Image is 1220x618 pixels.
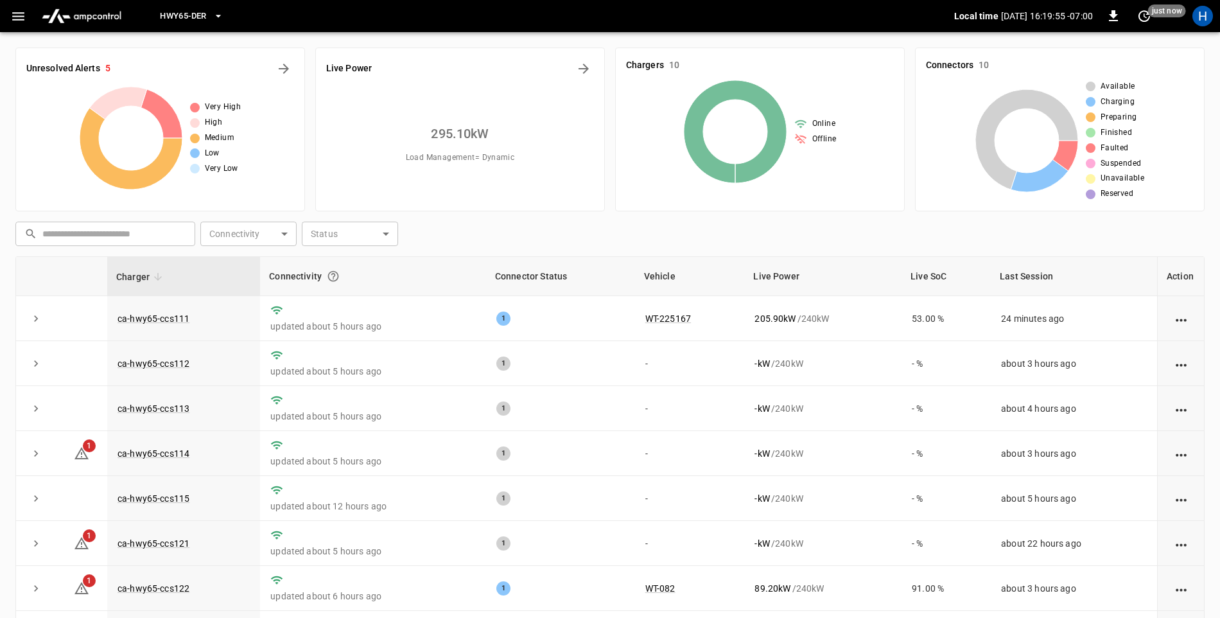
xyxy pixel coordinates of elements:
[754,537,891,550] div: / 240 kW
[902,566,991,611] td: 91.00 %
[812,118,835,130] span: Online
[26,354,46,373] button: expand row
[496,491,510,506] div: 1
[635,386,745,431] td: -
[1101,172,1144,185] span: Unavailable
[486,257,635,296] th: Connector Status
[270,590,476,603] p: updated about 6 hours ago
[105,62,110,76] h6: 5
[496,357,510,371] div: 1
[991,257,1157,296] th: Last Session
[270,365,476,378] p: updated about 5 hours ago
[1101,111,1137,124] span: Preparing
[1173,537,1189,550] div: action cell options
[1134,6,1155,26] button: set refresh interval
[1173,447,1189,460] div: action cell options
[270,410,476,423] p: updated about 5 hours ago
[83,529,96,542] span: 1
[83,439,96,452] span: 1
[205,163,238,175] span: Very Low
[118,583,189,594] a: ca-hwy65-ccs122
[155,4,228,29] button: HWY65-DER
[431,123,489,144] h6: 295.10 kW
[754,582,790,595] p: 89.20 kW
[1157,257,1204,296] th: Action
[573,58,594,79] button: Energy Overview
[645,583,675,594] a: WT-082
[954,10,998,22] p: Local time
[496,312,510,326] div: 1
[1101,127,1132,139] span: Finished
[991,341,1157,386] td: about 3 hours ago
[1173,312,1189,325] div: action cell options
[37,4,126,28] img: ampcontrol.io logo
[754,537,769,550] p: - kW
[744,257,902,296] th: Live Power
[754,312,891,325] div: / 240 kW
[1101,80,1135,93] span: Available
[74,583,89,593] a: 1
[754,312,796,325] p: 205.90 kW
[991,386,1157,431] td: about 4 hours ago
[645,313,691,324] a: WT-225167
[83,574,96,587] span: 1
[160,9,206,24] span: HWY65-DER
[496,446,510,461] div: 1
[754,402,891,415] div: / 240 kW
[74,448,89,458] a: 1
[635,257,745,296] th: Vehicle
[991,566,1157,611] td: about 3 hours ago
[118,358,189,369] a: ca-hwy65-ccs112
[270,500,476,513] p: updated about 12 hours ago
[322,265,345,288] button: Connection between the charger and our software.
[754,447,891,460] div: / 240 kW
[205,116,223,129] span: High
[26,579,46,598] button: expand row
[326,62,372,76] h6: Live Power
[116,269,166,285] span: Charger
[669,58,679,73] h6: 10
[1101,157,1142,170] span: Suspended
[26,62,100,76] h6: Unresolved Alerts
[1173,582,1189,595] div: action cell options
[270,545,476,558] p: updated about 5 hours ago
[26,534,46,553] button: expand row
[991,476,1157,521] td: about 5 hours ago
[1173,492,1189,505] div: action cell options
[926,58,973,73] h6: Connectors
[635,431,745,476] td: -
[1173,402,1189,415] div: action cell options
[26,309,46,328] button: expand row
[74,538,89,548] a: 1
[118,493,189,504] a: ca-hwy65-ccs115
[496,581,510,596] div: 1
[26,399,46,418] button: expand row
[754,492,891,505] div: / 240 kW
[635,521,745,566] td: -
[991,431,1157,476] td: about 3 hours ago
[1148,4,1186,17] span: just now
[754,447,769,460] p: - kW
[902,257,991,296] th: Live SoC
[1101,188,1133,200] span: Reserved
[902,341,991,386] td: - %
[118,448,189,459] a: ca-hwy65-ccs114
[270,320,476,333] p: updated about 5 hours ago
[754,357,769,370] p: - kW
[754,402,769,415] p: - kW
[1001,10,1093,22] p: [DATE] 16:19:55 -07:00
[902,476,991,521] td: - %
[1173,357,1189,370] div: action cell options
[118,538,189,549] a: ca-hwy65-ccs121
[635,476,745,521] td: -
[754,357,891,370] div: / 240 kW
[979,58,989,73] h6: 10
[1101,96,1135,109] span: Charging
[1192,6,1213,26] div: profile-icon
[205,132,234,145] span: Medium
[270,455,476,468] p: updated about 5 hours ago
[902,386,991,431] td: - %
[496,536,510,551] div: 1
[626,58,664,73] h6: Chargers
[205,147,220,160] span: Low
